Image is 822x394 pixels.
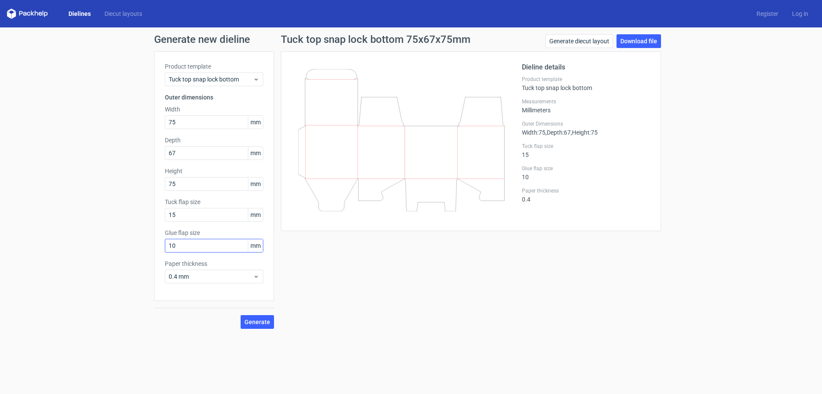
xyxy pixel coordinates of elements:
label: Outer Dimensions [522,120,650,127]
label: Paper thickness [522,187,650,194]
label: Measurements [522,98,650,105]
a: Diecut layouts [98,9,149,18]
label: Depth [165,136,263,144]
span: mm [248,239,263,252]
label: Tuck flap size [522,143,650,150]
span: mm [248,177,263,190]
a: Generate diecut layout [545,34,613,48]
a: Log in [785,9,815,18]
a: Download file [616,34,661,48]
h2: Dieline details [522,62,650,72]
label: Glue flap size [165,229,263,237]
label: Product template [165,62,263,71]
label: Tuck flap size [165,198,263,206]
div: 10 [522,165,650,180]
div: 15 [522,143,650,158]
h3: Outer dimensions [165,93,263,102]
button: Generate [241,315,274,329]
span: mm [248,208,263,221]
a: Dielines [62,9,98,18]
div: Tuck top snap lock bottom [522,76,650,91]
label: Height [165,167,263,175]
label: Product template [522,76,650,83]
span: , Depth : 67 [545,129,571,136]
label: Glue flap size [522,165,650,172]
span: 0.4 mm [169,272,253,281]
span: Width : 75 [522,129,545,136]
label: Paper thickness [165,259,263,268]
span: Tuck top snap lock bottom [169,75,253,84]
a: Register [750,9,785,18]
span: Generate [244,319,270,325]
h1: Generate new dieline [154,34,668,45]
h1: Tuck top snap lock bottom 75x67x75mm [281,34,471,45]
span: mm [248,116,263,129]
label: Width [165,105,263,114]
div: Millimeters [522,98,650,114]
span: mm [248,147,263,159]
span: , Height : 75 [571,129,598,136]
div: 0.4 [522,187,650,203]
